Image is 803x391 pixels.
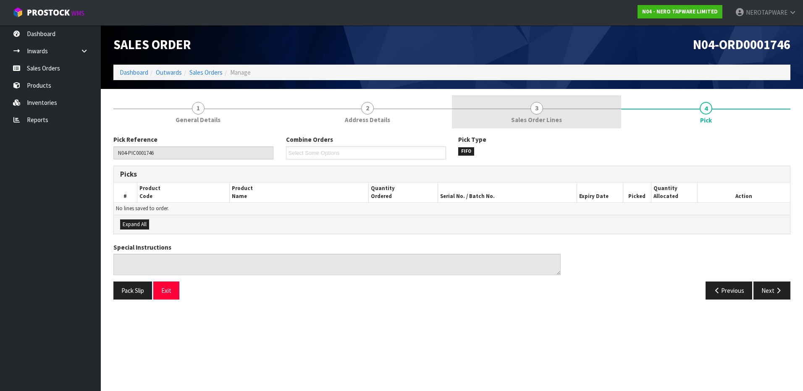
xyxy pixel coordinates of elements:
[114,182,137,202] th: #
[176,115,220,124] span: General Details
[458,147,474,156] span: FIFO
[438,182,577,202] th: Serial No. / Batch No.
[192,102,205,115] span: 1
[642,8,718,15] strong: N04 - NERO TAPWARE LIMITED
[113,135,157,144] label: Pick Reference
[113,243,171,252] label: Special Instructions
[628,193,646,200] span: Picked
[345,115,390,124] span: Address Details
[700,102,712,115] span: 4
[651,182,697,202] th: Quantity Allocated
[230,182,369,202] th: Product Name
[123,221,147,228] span: Expand All
[706,282,753,300] button: Previous
[113,129,790,306] span: Pick
[368,182,438,202] th: Quantity Ordered
[189,68,223,76] a: Sales Orders
[693,36,790,52] span: N04-ORD0001746
[113,36,191,52] span: Sales Order
[114,203,790,215] td: No lines saved to order.
[700,116,712,125] span: Pick
[286,135,333,144] label: Combine Orders
[577,182,623,202] th: Expiry Date
[120,68,148,76] a: Dashboard
[27,7,70,18] span: ProStock
[113,282,152,300] button: Pack Slip
[530,102,543,115] span: 3
[13,7,23,18] img: cube-alt.png
[153,282,179,300] button: Exit
[361,102,374,115] span: 2
[71,9,84,17] small: WMS
[511,115,562,124] span: Sales Order Lines
[458,135,486,144] label: Pick Type
[120,219,149,229] button: Expand All
[698,182,790,202] th: Action
[120,170,446,178] h3: Picks
[746,8,787,16] span: NEROTAPWARE
[156,68,182,76] a: Outwards
[230,68,251,76] span: Manage
[137,182,229,202] th: Product Code
[753,282,790,300] button: Next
